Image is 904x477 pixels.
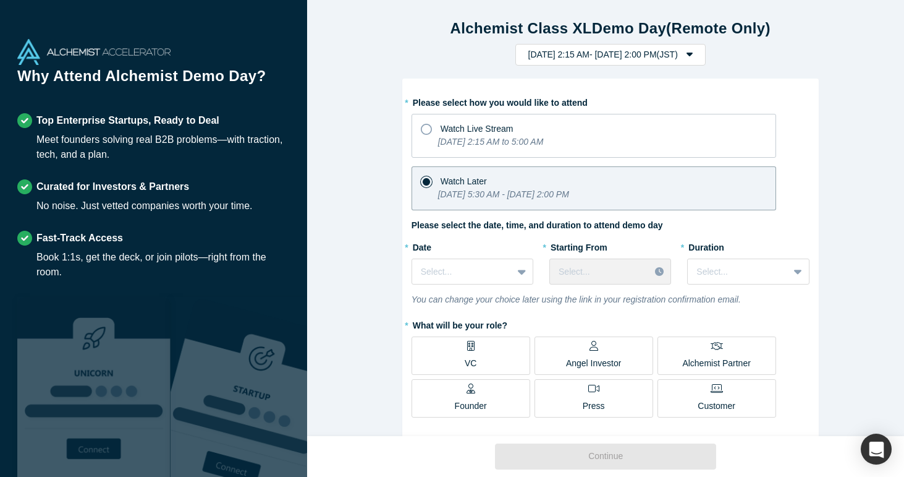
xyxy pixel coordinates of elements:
[465,357,476,370] p: VC
[687,237,809,254] label: Duration
[17,39,171,65] img: Alchemist Accelerator Logo
[17,65,290,96] h1: Why Attend Alchemist Demo Day?
[583,400,605,413] p: Press
[698,400,735,413] p: Customer
[566,357,622,370] p: Angel Investor
[515,44,706,66] button: [DATE] 2:15 AM- [DATE] 2:00 PM(JST)
[441,124,513,134] span: Watch Live Stream
[412,219,663,232] label: Please select the date, time, and duration to attend demo day
[441,176,487,186] span: Watch Later
[450,20,771,37] strong: Alchemist Class XL Demo Day (Remote Only)
[36,181,189,192] strong: Curated for Investors & Partners
[36,199,253,213] div: No noise. Just vetted companies worth your time.
[682,357,750,370] p: Alchemist Partner
[412,431,809,448] label: Are you an accredited investor?
[412,315,809,332] label: What will be your role?
[438,137,544,147] i: [DATE] 2:15 AM to 5:00 AM
[455,400,487,413] p: Founder
[36,115,219,126] strong: Top Enterprise Startups, Ready to Deal
[495,444,716,470] button: Continue
[36,233,123,243] strong: Fast-Track Access
[412,294,741,304] i: You can change your choice later using the link in your registration confirmation email.
[36,250,290,280] div: Book 1:1s, get the deck, or join pilots—right from the room.
[36,132,290,162] div: Meet founders solving real B2B problems—with traction, tech, and a plan.
[412,92,809,110] label: Please select how you would like to attend
[549,237,607,254] label: Starting From
[412,237,533,254] label: Date
[438,189,569,199] i: [DATE] 5:30 AM - [DATE] 2:00 PM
